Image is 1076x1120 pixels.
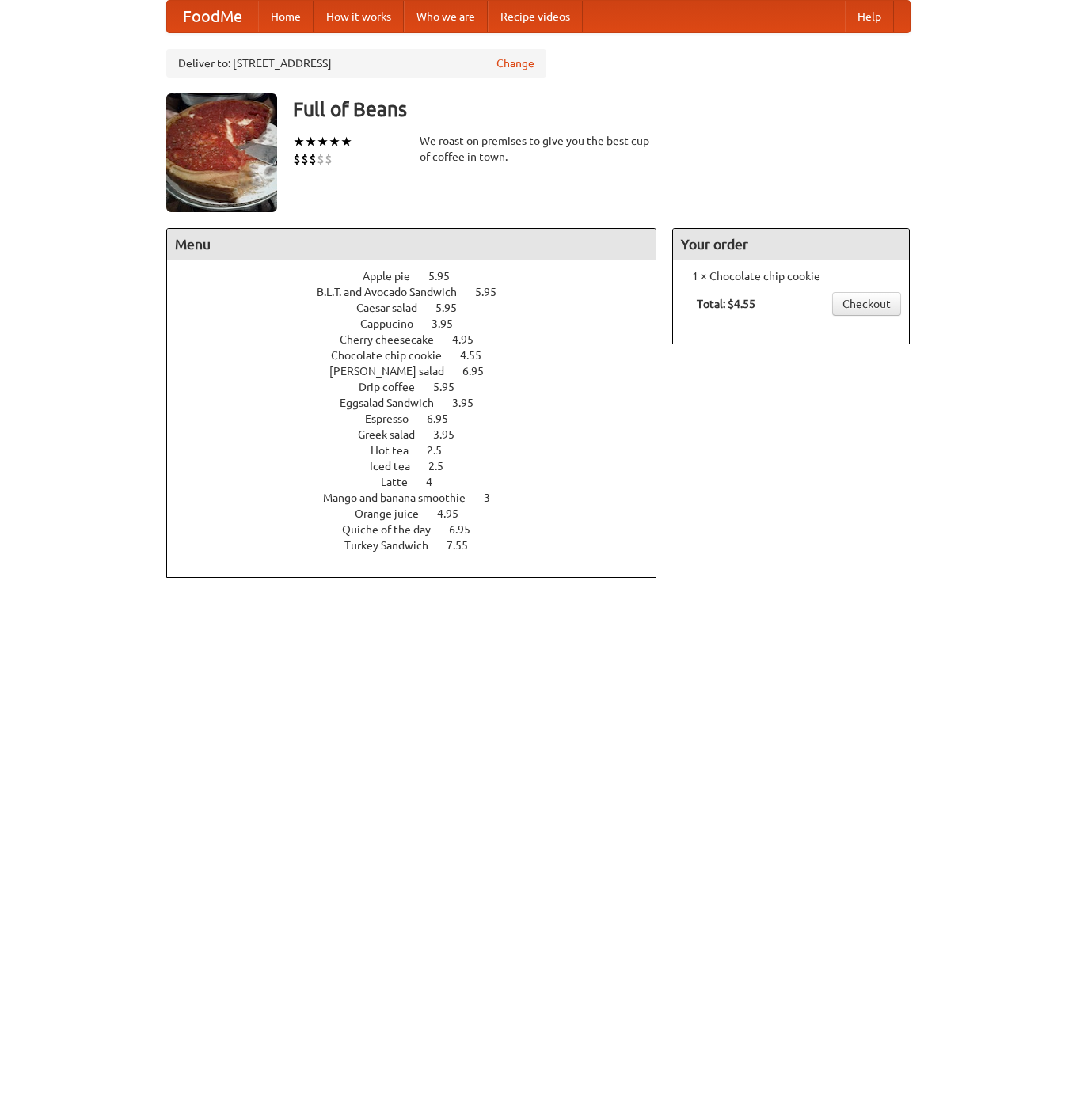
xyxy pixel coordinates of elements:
[358,428,484,441] a: Greek salad 3.95
[325,150,333,168] li: $
[314,1,404,32] a: How it works
[426,476,448,488] span: 4
[449,523,486,536] span: 6.95
[344,539,444,552] span: Turkey Sandwich
[452,333,489,346] span: 4.95
[427,444,458,457] span: 2.5
[433,381,470,393] span: 5.95
[437,507,474,520] span: 4.95
[317,286,526,298] a: B.L.T. and Avocado Sandwich 5.95
[355,507,435,520] span: Orange juice
[167,1,258,32] a: FoodMe
[166,93,277,212] img: angular.jpg
[447,539,484,552] span: 7.55
[258,1,314,32] a: Home
[475,286,512,298] span: 5.95
[681,268,901,284] li: 1 × Chocolate chip cookie
[359,381,431,393] span: Drip coffee
[331,349,458,362] span: Chocolate chip cookie
[433,428,470,441] span: 3.95
[356,302,433,314] span: Caesar salad
[167,229,656,260] h4: Menu
[331,349,511,362] a: Chocolate chip cookie 4.55
[432,317,469,330] span: 3.95
[344,539,497,552] a: Turkey Sandwich 7.55
[301,150,309,168] li: $
[329,365,460,378] span: [PERSON_NAME] salad
[293,133,305,150] li: ★
[462,365,500,378] span: 6.95
[428,460,459,473] span: 2.5
[404,1,488,32] a: Who we are
[293,93,911,125] h3: Full of Beans
[428,270,466,283] span: 5.95
[305,133,317,150] li: ★
[371,444,424,457] span: Hot tea
[365,412,477,425] a: Espresso 6.95
[293,150,301,168] li: $
[363,270,426,283] span: Apple pie
[371,444,471,457] a: Hot tea 2.5
[323,492,519,504] a: Mango and banana smoothie 3
[355,507,488,520] a: Orange juice 4.95
[359,381,484,393] a: Drip coffee 5.95
[460,349,497,362] span: 4.55
[845,1,894,32] a: Help
[420,133,657,165] div: We roast on premises to give you the best cup of coffee in town.
[329,365,513,378] a: [PERSON_NAME] salad 6.95
[381,476,424,488] span: Latte
[323,492,481,504] span: Mango and banana smoothie
[340,133,352,150] li: ★
[340,397,450,409] span: Eggsalad Sandwich
[365,412,424,425] span: Espresso
[673,229,909,260] h4: Your order
[329,133,340,150] li: ★
[381,476,462,488] a: Latte 4
[317,133,329,150] li: ★
[356,302,486,314] a: Caesar salad 5.95
[370,460,426,473] span: Iced tea
[370,460,473,473] a: Iced tea 2.5
[488,1,583,32] a: Recipe videos
[496,55,534,71] a: Change
[484,492,506,504] span: 3
[340,333,503,346] a: Cherry cheesecake 4.95
[427,412,464,425] span: 6.95
[360,317,429,330] span: Cappucino
[340,397,503,409] a: Eggsalad Sandwich 3.95
[697,298,755,310] b: Total: $4.55
[363,270,479,283] a: Apple pie 5.95
[342,523,447,536] span: Quiche of the day
[340,333,450,346] span: Cherry cheesecake
[309,150,317,168] li: $
[317,150,325,168] li: $
[452,397,489,409] span: 3.95
[435,302,473,314] span: 5.95
[342,523,500,536] a: Quiche of the day 6.95
[358,428,431,441] span: Greek salad
[166,49,546,78] div: Deliver to: [STREET_ADDRESS]
[360,317,482,330] a: Cappucino 3.95
[832,292,901,316] a: Checkout
[317,286,473,298] span: B.L.T. and Avocado Sandwich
